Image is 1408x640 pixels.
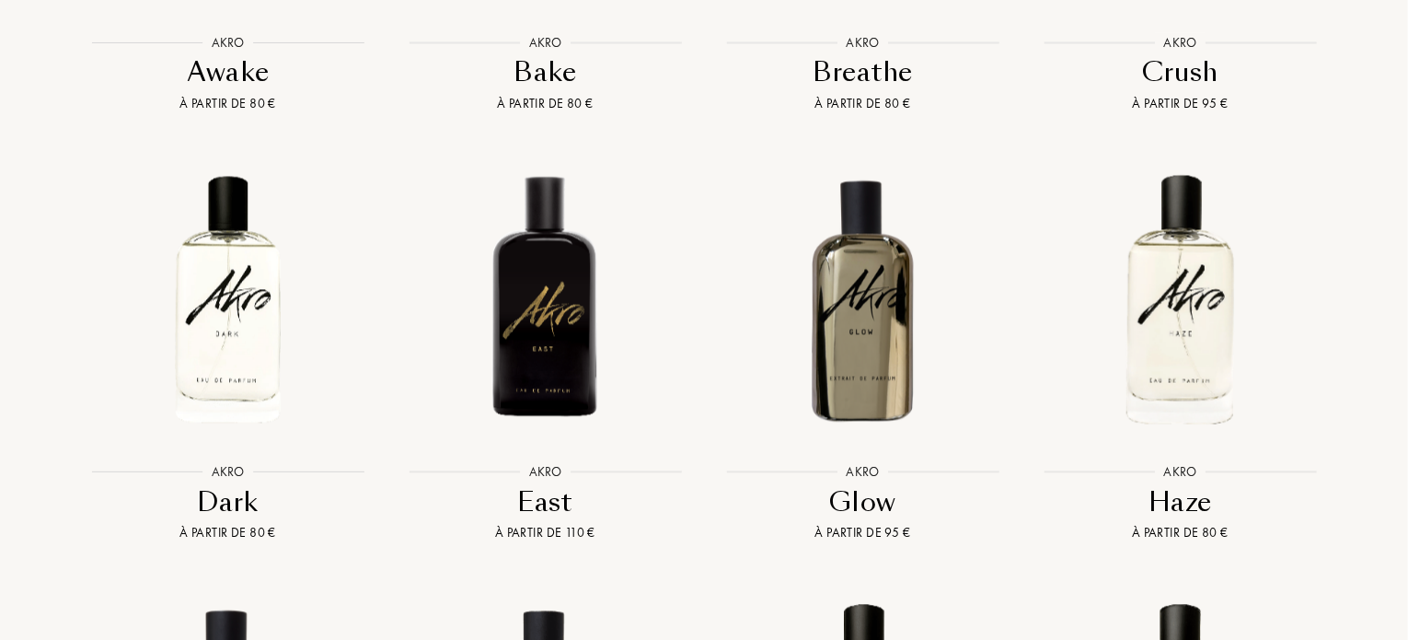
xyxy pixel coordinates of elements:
div: À partir de 80 € [394,94,697,113]
div: Akro [837,32,889,52]
div: Bake [394,54,697,90]
img: East Akro [402,157,688,443]
a: Dark AkroAkroDarkÀ partir de 80 € [69,136,387,566]
img: Dark Akro [85,157,371,443]
a: Glow AkroAkroGlowÀ partir de 95 € [704,136,1021,566]
div: À partir de 80 € [76,523,379,542]
div: À partir de 80 € [711,94,1014,113]
div: Glow [711,484,1014,520]
div: Crush [1029,54,1332,90]
div: À partir de 110 € [394,523,697,542]
div: À partir de 95 € [1029,94,1332,113]
div: À partir de 80 € [1029,523,1332,542]
div: Akro [1155,32,1206,52]
a: East AkroAkroEastÀ partir de 110 € [387,136,704,566]
div: East [394,484,697,520]
div: À partir de 80 € [76,94,379,113]
img: Haze Akro [1037,157,1323,443]
img: Glow Akro [720,157,1006,443]
a: Haze AkroAkroHazeÀ partir de 80 € [1021,136,1339,566]
div: Awake [76,54,379,90]
div: À partir de 95 € [711,523,1014,542]
div: Breathe [711,54,1014,90]
div: Akro [520,462,571,482]
div: Dark [76,484,379,520]
div: Haze [1029,484,1332,520]
div: Akro [837,462,889,482]
div: Akro [202,32,254,52]
div: Akro [520,32,571,52]
div: Akro [202,462,254,482]
div: Akro [1155,462,1206,482]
